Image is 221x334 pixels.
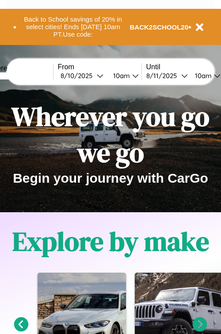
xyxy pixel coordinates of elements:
button: 10am [106,71,141,80]
button: Back to School savings of 20% in select cities! Ends [DATE] 10am PT.Use code: [16,13,130,41]
div: 10am [191,71,214,80]
div: 8 / 10 / 2025 [61,71,97,80]
h1: Explore by make [12,223,209,259]
button: 8/10/2025 [58,71,106,80]
b: BACK2SCHOOL20 [130,23,189,31]
label: From [58,63,141,71]
div: 10am [109,71,132,80]
div: 8 / 11 / 2025 [146,71,181,80]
